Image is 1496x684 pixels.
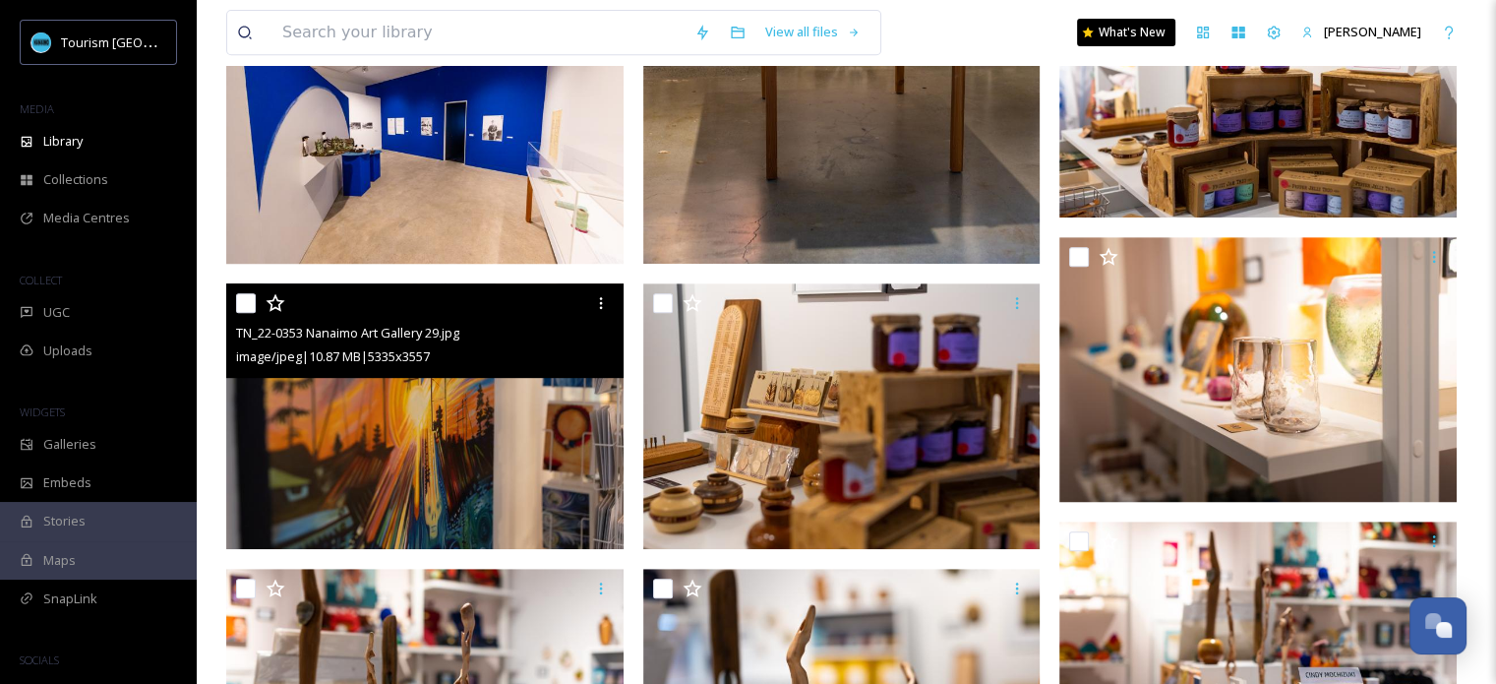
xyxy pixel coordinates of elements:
[1324,23,1421,40] span: [PERSON_NAME]
[31,32,51,52] img: tourism_nanaimo_logo.jpeg
[1059,237,1457,503] img: TN_22-0353 Nanaimo Art Gallery 24.jpg
[1291,13,1431,51] a: [PERSON_NAME]
[43,209,130,227] span: Media Centres
[755,13,870,51] a: View all files
[43,473,91,492] span: Embeds
[1077,19,1175,46] a: What's New
[20,404,65,419] span: WIDGETS
[43,551,76,570] span: Maps
[272,11,685,54] input: Search your library
[43,590,97,608] span: SnapLink
[20,653,59,667] span: SOCIALS
[43,132,83,151] span: Library
[43,170,108,189] span: Collections
[20,101,54,116] span: MEDIA
[61,32,237,51] span: Tourism [GEOGRAPHIC_DATA]
[43,342,92,360] span: Uploads
[43,303,70,322] span: UGC
[226,283,624,549] img: TN_22-0353 Nanaimo Art Gallery 29.jpg
[1409,597,1466,654] button: Open Chat
[20,273,62,287] span: COLLECT
[236,324,459,342] span: TN_22-0353 Nanaimo Art Gallery 29.jpg
[43,435,96,454] span: Galleries
[643,283,1041,549] img: TN_22-0353 Nanaimo Art Gallery 28.jpg
[43,512,86,530] span: Stories
[236,347,430,365] span: image/jpeg | 10.87 MB | 5335 x 3557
